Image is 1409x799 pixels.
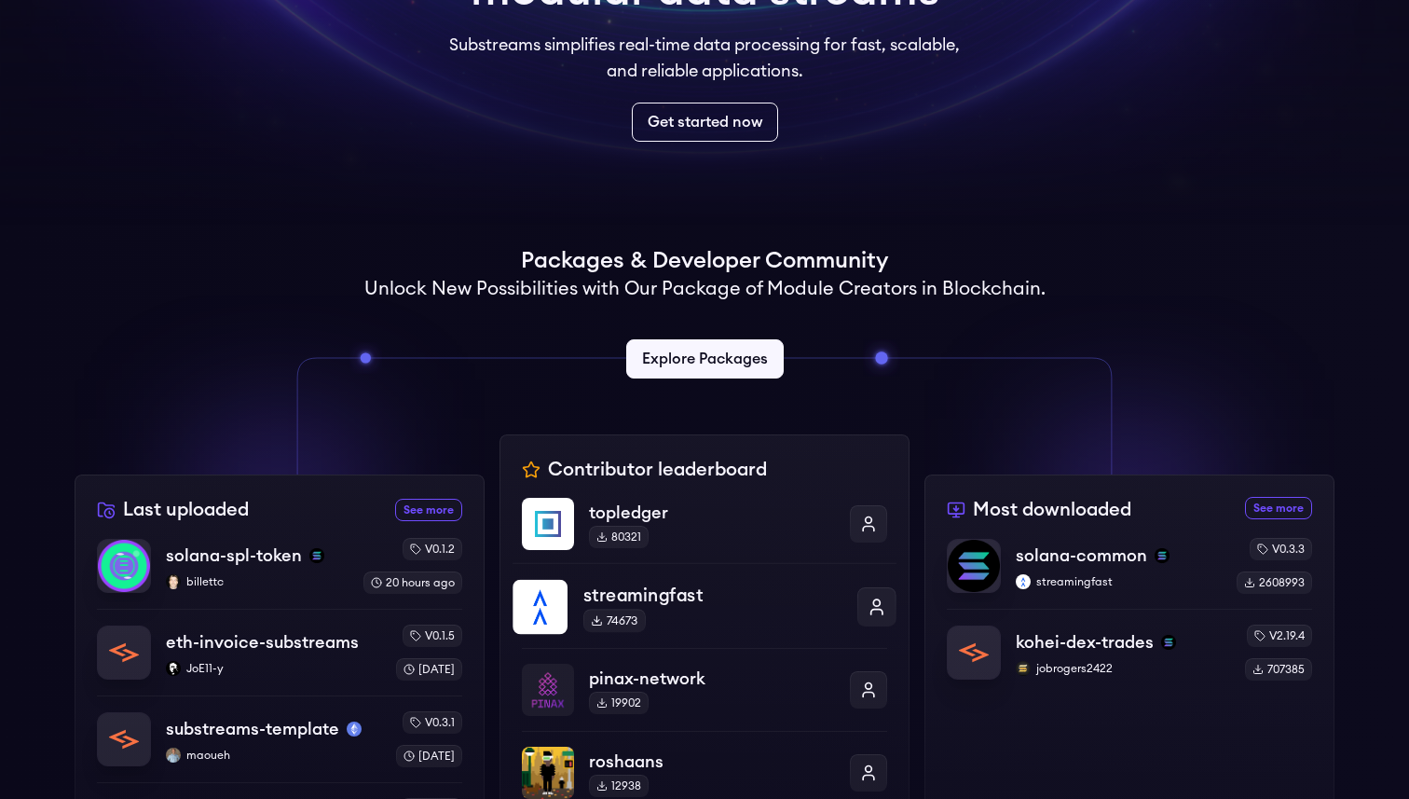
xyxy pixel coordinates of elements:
[583,582,841,609] p: streamingfast
[1155,548,1170,563] img: solana
[1237,572,1312,594] div: 2608993
[1245,658,1312,681] div: 707385
[403,538,462,560] div: v0.1.2
[396,658,462,681] div: [DATE]
[1016,574,1031,589] img: streamingfast
[589,666,835,692] p: pinax-network
[626,339,784,379] a: Explore Packages
[521,246,888,276] h1: Packages & Developer Community
[513,580,568,635] img: streamingfast
[589,500,835,526] p: topledger
[166,748,381,763] p: maoueh
[1016,629,1154,655] p: kohei-dex-trades
[948,627,1000,679] img: kohei-dex-trades
[309,548,324,563] img: solana
[98,713,150,765] img: substreams-template
[98,627,150,679] img: eth-invoice-substreams
[589,749,835,775] p: roshaans
[1161,635,1176,650] img: solana
[396,745,462,767] div: [DATE]
[166,574,349,589] p: billettc
[166,574,181,589] img: billettc
[166,661,381,676] p: JoE11-y
[1250,538,1312,560] div: v0.3.3
[395,499,462,521] a: See more recently uploaded packages
[1016,543,1147,569] p: solana-common
[436,32,973,84] p: Substreams simplifies real-time data processing for fast, scalable, and reliable applications.
[98,540,150,592] img: solana-spl-token
[1016,661,1230,676] p: jobrogers2422
[589,692,649,714] div: 19902
[1245,497,1312,519] a: See more most downloaded packages
[347,722,362,737] img: mainnet
[364,276,1046,302] h2: Unlock New Possibilities with Our Package of Module Creators in Blockchain.
[522,747,574,799] img: roshaans
[363,572,462,594] div: 20 hours ago
[166,661,181,676] img: JoE11-y
[632,103,778,142] a: Get started now
[403,625,462,647] div: v0.1.5
[166,543,302,569] p: solana-spl-token
[522,498,574,550] img: topledger
[513,563,896,650] a: streamingfaststreamingfast74673
[403,711,462,734] div: v0.3.1
[589,526,649,548] div: 80321
[522,664,574,716] img: pinax-network
[947,609,1312,681] a: kohei-dex-tradeskohei-dex-tradessolanajobrogers2422jobrogers2422v2.19.4707385
[166,716,339,742] p: substreams-template
[97,538,462,609] a: solana-spl-tokensolana-spl-tokensolanabillettcbillettcv0.1.220 hours ago
[1247,625,1312,647] div: v2.19.4
[583,609,646,632] div: 74673
[947,538,1312,609] a: solana-commonsolana-commonsolanastreamingfaststreamingfastv0.3.32608993
[948,540,1000,592] img: solana-common
[97,696,462,782] a: substreams-templatesubstreams-templatemainnetmaouehmaouehv0.3.1[DATE]
[1016,574,1222,589] p: streamingfast
[166,629,359,655] p: eth-invoice-substreams
[589,775,649,797] div: 12938
[97,609,462,696] a: eth-invoice-substreamseth-invoice-substreamsJoE11-yJoE11-yv0.1.5[DATE]
[1016,661,1031,676] img: jobrogers2422
[522,498,887,565] a: topledgertopledger80321
[522,648,887,731] a: pinax-networkpinax-network19902
[166,748,181,763] img: maoueh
